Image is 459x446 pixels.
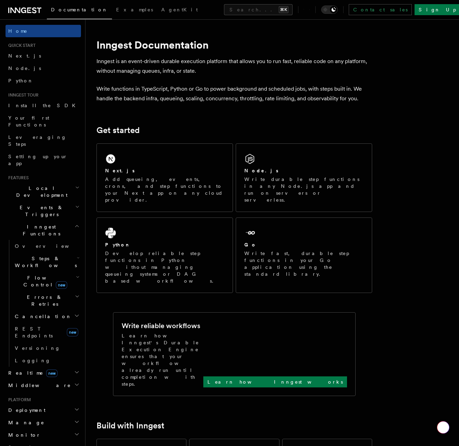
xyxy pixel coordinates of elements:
span: Examples [116,7,153,12]
span: Install the SDK [8,103,80,108]
span: Platform [6,397,31,403]
span: Overview [15,243,86,249]
span: Features [6,175,29,181]
span: Inngest tour [6,92,39,98]
a: REST Endpointsnew [12,323,81,342]
a: Home [6,25,81,37]
h2: Next.js [105,167,135,174]
a: Logging [12,354,81,367]
span: Quick start [6,43,35,48]
span: Local Development [6,185,75,199]
a: Learn how Inngest works [203,376,347,387]
button: Monitor [6,429,81,441]
a: Install the SDK [6,99,81,112]
h2: Write reliable workflows [122,321,200,331]
p: Write functions in TypeScript, Python or Go to power background and scheduled jobs, with steps bu... [96,84,372,103]
span: Steps & Workflows [12,255,77,269]
a: PythonDevelop reliable step functions in Python without managing queueing systems or DAG based wo... [96,217,233,293]
span: Flow Control [12,274,76,288]
button: Flow Controlnew [12,272,81,291]
span: Monitor [6,432,41,438]
a: Your first Functions [6,112,81,131]
button: Middleware [6,379,81,392]
button: Steps & Workflows [12,252,81,272]
a: Versioning [12,342,81,354]
a: Examples [112,2,157,19]
p: Learn how Inngest's Durable Execution Engine ensures that your workflow already run until complet... [122,332,203,387]
span: Manage [6,419,44,426]
a: Setting up your app [6,150,81,170]
button: Realtimenew [6,367,81,379]
button: Manage [6,416,81,429]
span: Leveraging Steps [8,134,67,147]
button: Search...⌘K [224,4,293,15]
span: Documentation [51,7,108,12]
button: Deployment [6,404,81,416]
h1: Inngest Documentation [96,39,372,51]
a: AgentKit [157,2,202,19]
button: Local Development [6,182,81,201]
span: Your first Functions [8,115,49,128]
span: Deployment [6,407,45,414]
span: new [56,281,67,289]
span: Events & Triggers [6,204,75,218]
p: Inngest is an event-driven durable execution platform that allows you to run fast, reliable code ... [96,57,372,76]
a: Overview [12,240,81,252]
h2: Node.js [244,167,278,174]
button: Cancellation [12,310,81,323]
a: Leveraging Steps [6,131,81,150]
h2: Go [244,241,257,248]
button: Toggle dark mode [321,6,338,14]
p: Develop reliable step functions in Python without managing queueing systems or DAG based workflows. [105,250,224,284]
a: Python [6,74,81,87]
div: Inngest Functions [6,240,81,367]
span: new [46,369,58,377]
span: Home [8,28,28,34]
span: AgentKit [161,7,198,12]
a: Build with Inngest [96,421,164,430]
a: Node.jsWrite durable step functions in any Node.js app and run on servers or serverless. [236,143,372,212]
span: Realtime [6,369,58,376]
span: Errors & Retries [12,294,75,307]
a: Next.jsAdd queueing, events, crons, and step functions to your Next app on any cloud provider. [96,143,233,212]
span: Cancellation [12,313,72,320]
button: Inngest Functions [6,221,81,240]
p: Add queueing, events, crons, and step functions to your Next app on any cloud provider. [105,176,224,203]
span: Versioning [15,345,60,351]
span: Node.js [8,65,41,71]
a: Documentation [47,2,112,19]
p: Learn how Inngest works [207,378,343,385]
span: Middleware [6,382,71,389]
button: Errors & Retries [12,291,81,310]
span: Python [8,78,33,83]
h2: Python [105,241,131,248]
span: Next.js [8,53,41,59]
p: Write durable step functions in any Node.js app and run on servers or serverless. [244,176,364,203]
a: Contact sales [349,4,412,15]
span: REST Endpoints [15,326,53,338]
p: Write fast, durable step functions in your Go application using the standard library. [244,250,364,277]
span: new [67,328,78,336]
button: Events & Triggers [6,201,81,221]
kbd: ⌘K [279,6,288,13]
span: Setting up your app [8,154,68,166]
a: Get started [96,125,140,135]
a: Node.js [6,62,81,74]
span: Inngest Functions [6,223,74,237]
span: Logging [15,358,51,363]
a: Next.js [6,50,81,62]
a: GoWrite fast, durable step functions in your Go application using the standard library. [236,217,372,293]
